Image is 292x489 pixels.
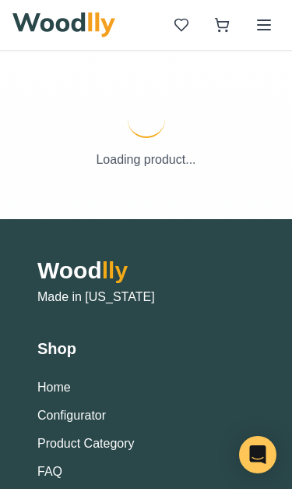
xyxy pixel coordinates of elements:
a: Product Category [37,437,135,450]
p: Loading product... [12,151,280,169]
a: FAQ [37,465,62,478]
div: Open Intercom Messenger [239,436,276,473]
h2: Wood [37,257,255,285]
button: Configurator [37,406,106,425]
p: Made in [US_STATE] [37,288,255,307]
a: Home [37,381,71,394]
span: lly [102,257,128,283]
h3: Shop [37,338,255,360]
img: Woodlly [12,12,115,37]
